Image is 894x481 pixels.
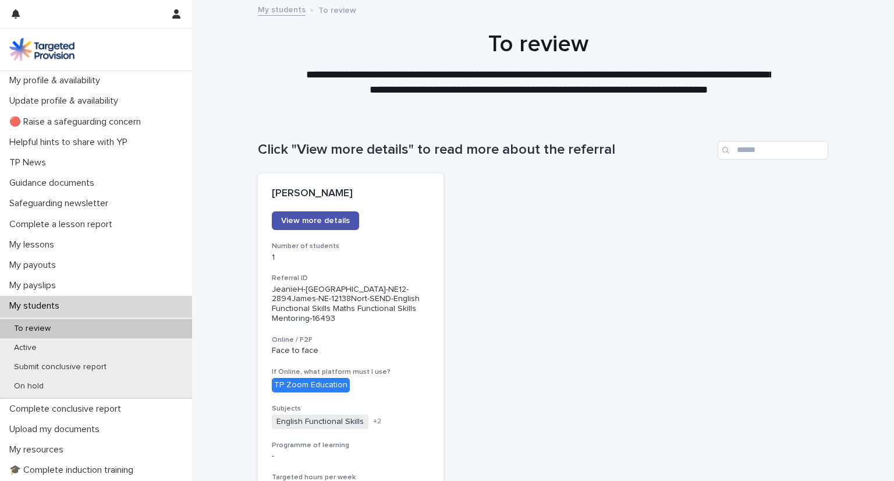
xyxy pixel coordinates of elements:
p: Complete conclusive report [5,404,130,415]
p: My lessons [5,239,63,250]
h3: Number of students [272,242,430,251]
div: TP Zoom Education [272,378,350,392]
h1: To review [253,30,824,58]
span: View more details [281,217,350,225]
h3: If Online, what platform must I use? [272,367,430,377]
p: 🎓 Complete induction training [5,465,143,476]
p: Guidance documents [5,178,104,189]
h3: Online / F2F [272,335,430,345]
p: On hold [5,381,53,391]
p: My profile & availability [5,75,109,86]
input: Search [718,141,828,160]
p: Complete a lesson report [5,219,122,230]
p: My students [5,300,69,312]
p: Helpful hints to share with YP [5,137,137,148]
a: My students [258,2,306,16]
p: - [272,451,430,461]
a: View more details [272,211,359,230]
p: Active [5,343,46,353]
span: + 2 [373,418,381,425]
h3: Programme of learning [272,441,430,450]
span: English Functional Skills [272,415,368,429]
p: Face to face [272,346,430,356]
p: To review [318,3,356,16]
img: M5nRWzHhSzIhMunXDL62 [9,38,74,61]
p: Update profile & availability [5,96,127,107]
p: My payouts [5,260,65,271]
p: 1 [272,253,430,263]
p: [PERSON_NAME] [272,188,430,200]
h3: Subjects [272,404,430,413]
p: Safeguarding newsletter [5,198,118,209]
p: TP News [5,157,55,168]
p: Submit conclusive report [5,362,116,372]
p: JeanieH-[GEOGRAPHIC_DATA]-NE12-2894James-NE-12138Nort-SEND-English Functional Skills Maths Functi... [272,285,430,324]
h3: Referral ID [272,274,430,283]
p: Upload my documents [5,424,109,435]
p: 🔴 Raise a safeguarding concern [5,116,150,128]
p: My payslips [5,280,65,291]
p: My resources [5,444,73,455]
p: To review [5,324,60,334]
h1: Click "View more details" to read more about the referral [258,142,713,158]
